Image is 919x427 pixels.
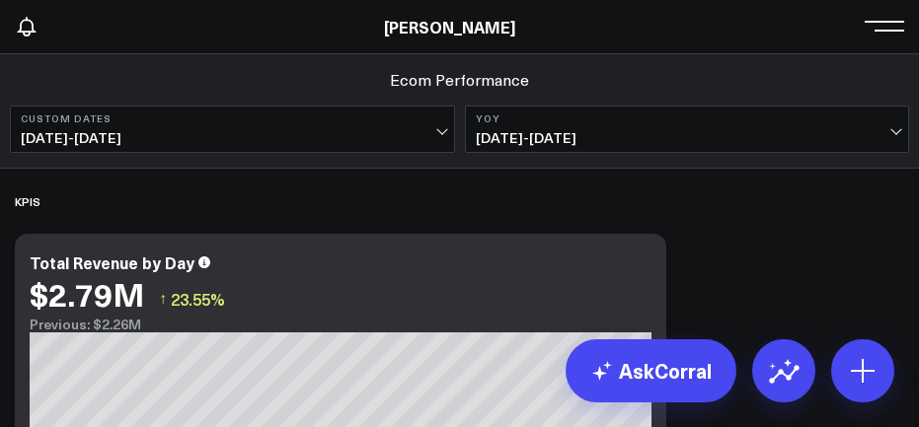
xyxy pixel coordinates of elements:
[390,69,529,91] a: Ecom Performance
[30,276,144,312] div: $2.79M
[15,178,40,224] div: KPIS
[465,106,910,153] button: YoY[DATE]-[DATE]
[21,112,444,124] b: Custom Dates
[10,106,455,153] button: Custom Dates[DATE]-[DATE]
[384,16,515,37] a: [PERSON_NAME]
[476,130,899,146] span: [DATE] - [DATE]
[159,286,167,312] span: ↑
[30,317,651,332] div: Previous: $2.26M
[476,112,899,124] b: YoY
[21,130,444,146] span: [DATE] - [DATE]
[30,251,194,273] div: Total Revenue by Day
[566,339,736,402] a: AskCorral
[171,288,225,310] span: 23.55%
